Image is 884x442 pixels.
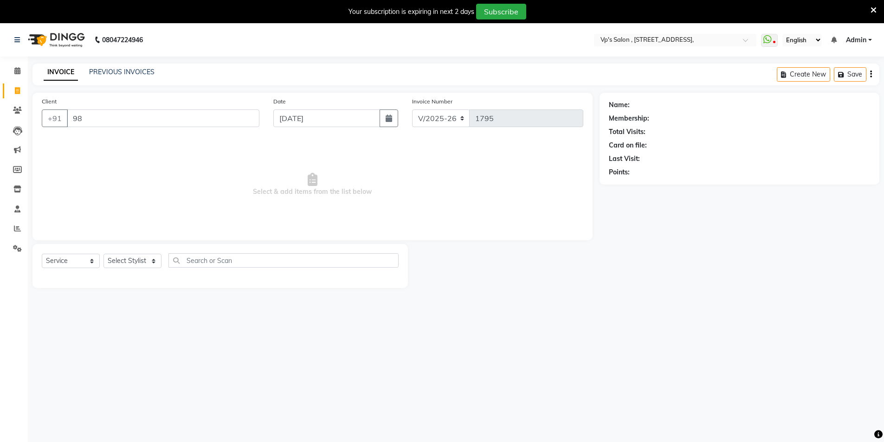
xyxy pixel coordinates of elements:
button: Subscribe [476,4,526,19]
div: Total Visits: [609,127,645,137]
a: PREVIOUS INVOICES [89,68,155,76]
input: Search by Name/Mobile/Email/Code [67,109,259,127]
label: Invoice Number [412,97,452,106]
img: logo [24,27,87,53]
a: INVOICE [44,64,78,81]
span: Select & add items from the list below [42,138,583,231]
button: Create New [777,67,830,82]
div: Your subscription is expiring in next 2 days [348,7,474,17]
button: Save [834,67,866,82]
div: Membership: [609,114,649,123]
div: Last Visit: [609,154,640,164]
label: Client [42,97,57,106]
label: Date [273,97,286,106]
button: +91 [42,109,68,127]
div: Name: [609,100,630,110]
b: 08047224946 [102,27,143,53]
input: Search or Scan [168,253,399,268]
div: Points: [609,167,630,177]
div: Card on file: [609,141,647,150]
span: Admin [846,35,866,45]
